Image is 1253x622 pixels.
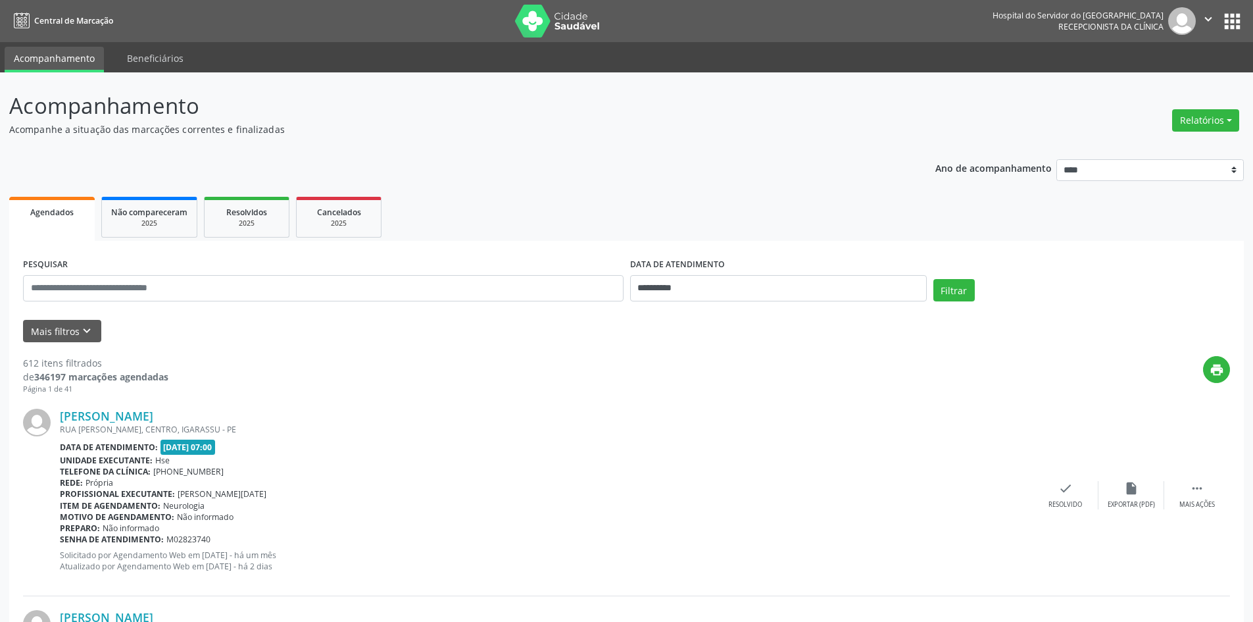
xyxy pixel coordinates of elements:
[1168,7,1196,35] img: img
[1190,481,1204,496] i: 
[60,466,151,477] b: Telefone da clínica:
[23,255,68,275] label: PESQUISAR
[118,47,193,70] a: Beneficiários
[60,511,174,523] b: Motivo de agendamento:
[317,207,361,218] span: Cancelados
[23,370,168,384] div: de
[60,523,100,534] b: Preparo:
[935,159,1052,176] p: Ano de acompanhamento
[1058,21,1164,32] span: Recepcionista da clínica
[60,442,158,453] b: Data de atendimento:
[1201,12,1216,26] i: 
[993,10,1164,21] div: Hospital do Servidor do [GEOGRAPHIC_DATA]
[1172,109,1239,132] button: Relatórios
[160,440,216,455] span: [DATE] 07:00
[103,523,159,534] span: Não informado
[23,409,51,436] img: img
[153,466,224,477] span: [PHONE_NUMBER]
[111,219,187,228] div: 2025
[111,207,187,218] span: Não compareceram
[226,207,267,218] span: Resolvidos
[155,455,170,466] span: Hse
[60,409,153,423] a: [PERSON_NAME]
[30,207,74,218] span: Agendados
[163,500,205,511] span: Neurologia
[23,320,101,343] button: Mais filtroskeyboard_arrow_down
[1196,7,1221,35] button: 
[1179,500,1215,509] div: Mais ações
[9,122,873,136] p: Acompanhe a situação das marcações correntes e finalizadas
[60,455,153,466] b: Unidade executante:
[1048,500,1082,509] div: Resolvido
[178,488,266,500] span: [PERSON_NAME][DATE]
[5,47,104,72] a: Acompanhamento
[34,371,168,383] strong: 346197 marcações agendadas
[60,477,83,488] b: Rede:
[60,424,1033,435] div: RUA [PERSON_NAME], CENTRO, IGARASSU - PE
[60,550,1033,572] p: Solicitado por Agendamento Web em [DATE] - há um mês Atualizado por Agendamento Web em [DATE] - h...
[80,324,94,338] i: keyboard_arrow_down
[1210,363,1224,377] i: print
[1221,10,1244,33] button: apps
[166,534,210,545] span: M02823740
[23,384,168,395] div: Página 1 de 41
[214,219,280,228] div: 2025
[60,488,175,500] b: Profissional executante:
[306,219,372,228] div: 2025
[9,10,113,32] a: Central de Marcação
[1058,481,1073,496] i: check
[60,534,164,545] b: Senha de atendimento:
[9,90,873,122] p: Acompanhamento
[1203,356,1230,383] button: print
[23,356,168,370] div: 612 itens filtrados
[1124,481,1139,496] i: insert_drive_file
[630,255,725,275] label: DATA DE ATENDIMENTO
[86,477,113,488] span: Própria
[34,15,113,26] span: Central de Marcação
[1108,500,1155,509] div: Exportar (PDF)
[933,279,975,301] button: Filtrar
[60,500,160,511] b: Item de agendamento:
[177,511,233,523] span: Não informado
